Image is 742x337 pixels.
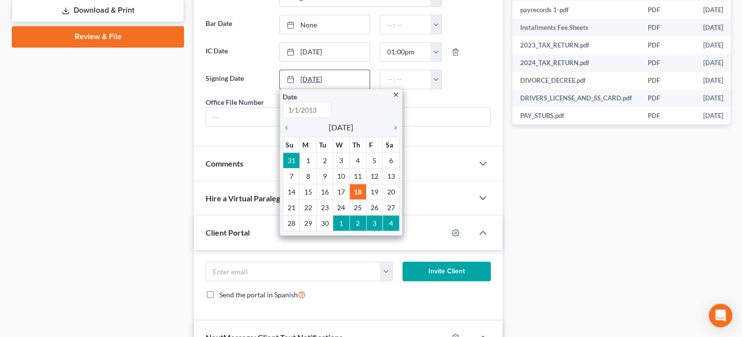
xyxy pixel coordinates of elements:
td: 24 [333,199,349,215]
td: 10 [333,168,349,184]
input: -- [206,108,490,126]
input: 1/1/2013 [283,102,332,118]
td: 19 [366,184,383,199]
th: Tu [317,137,333,152]
th: M [300,137,317,152]
td: 1 [333,215,349,231]
input: Enter email [206,262,380,281]
input: -- : -- [380,70,431,89]
td: 13 [383,168,399,184]
span: Send the portal in Spanish [219,290,298,299]
td: PAY_STUBS.pdf [512,107,640,125]
label: Bar Date [201,15,274,34]
td: 14 [283,184,300,199]
input: -- : -- [380,43,431,61]
td: 11 [349,168,366,184]
label: Date [283,92,297,102]
td: 29 [300,215,317,231]
td: 30 [317,215,333,231]
td: DIVORCE_DECREE.pdf [512,72,640,90]
a: [DATE] [280,70,370,89]
i: chevron_left [283,124,295,132]
td: 1 [300,152,317,168]
span: [DATE] [329,121,353,133]
button: Invite Client [402,262,491,281]
i: chevron_right [387,124,399,132]
a: close [392,89,399,100]
td: payrecords 1-pdf [512,1,640,19]
th: W [333,137,349,152]
td: 4 [383,215,399,231]
td: 2023_TAX_RETURN.pdf [512,36,640,54]
input: -- : -- [380,15,431,34]
td: 25 [349,199,366,215]
td: 2024_TAX_RETURN.pdf [512,54,640,72]
td: 3 [333,152,349,168]
span: Comments [206,159,243,168]
td: Installments Fee Sheets [512,19,640,36]
th: Su [283,137,300,152]
td: 12 [366,168,383,184]
a: chevron_left [283,121,295,133]
td: 18 [349,184,366,199]
div: Open Intercom Messenger [709,304,732,327]
td: 27 [383,199,399,215]
a: [DATE] [280,43,370,61]
td: PDF [640,90,695,107]
td: 2 [349,215,366,231]
td: 9 [317,168,333,184]
td: 3 [366,215,383,231]
td: 15 [300,184,317,199]
td: 26 [366,199,383,215]
th: F [366,137,383,152]
td: PDF [640,54,695,72]
td: PDF [640,107,695,125]
td: 28 [283,215,300,231]
td: PDF [640,1,695,19]
a: chevron_right [387,121,399,133]
td: 20 [383,184,399,199]
td: 7 [283,168,300,184]
td: 16 [317,184,333,199]
td: 5 [366,152,383,168]
td: PDF [640,72,695,90]
td: 8 [300,168,317,184]
span: Client Portal [206,228,250,237]
th: Th [349,137,366,152]
td: DRIVERS_LICENSE_AND_SS_CARD.pdf [512,90,640,107]
label: IC Date [201,42,274,62]
a: None [280,15,370,34]
a: Review & File [12,26,184,48]
td: 17 [333,184,349,199]
i: close [392,91,399,98]
td: 31 [283,152,300,168]
td: 2 [317,152,333,168]
td: 21 [283,199,300,215]
label: Signing Date [201,70,274,89]
td: PDF [640,19,695,36]
span: Hire a Virtual Paralegal [206,193,286,203]
td: 6 [383,152,399,168]
th: Sa [383,137,399,152]
div: Office File Number [206,97,264,107]
td: 4 [349,152,366,168]
td: 23 [317,199,333,215]
td: PDF [640,36,695,54]
td: 22 [300,199,317,215]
